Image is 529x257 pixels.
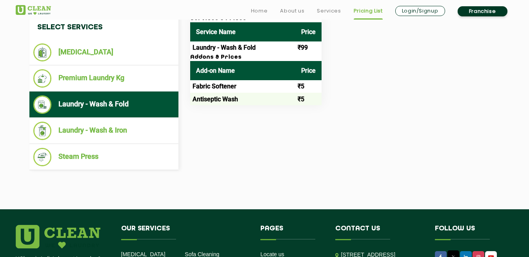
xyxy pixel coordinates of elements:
[295,41,322,54] td: ₹99
[295,61,322,80] th: Price
[354,6,383,16] a: Pricing List
[190,22,295,41] th: Service Name
[190,41,295,54] td: Laundry - Wash & Fold
[251,6,268,16] a: Home
[16,225,100,248] img: logo.png
[435,225,504,240] h4: Follow us
[260,225,324,240] h4: Pages
[16,5,51,15] img: UClean Laundry and Dry Cleaning
[33,95,175,114] li: Laundry - Wash & Fold
[190,61,295,80] th: Add-on Name
[335,225,423,240] h4: Contact us
[190,54,322,61] h3: Addons & Prices
[317,6,341,16] a: Services
[33,122,175,140] li: Laundry - Wash & Iron
[458,6,507,16] a: Franchise
[33,43,175,61] li: [MEDICAL_DATA]
[190,80,295,93] td: Fabric Softener
[33,148,175,166] li: Steam Press
[33,95,52,114] img: Laundry - Wash & Fold
[33,43,52,61] img: Dry Cleaning
[295,93,322,105] td: ₹5
[33,122,52,140] img: Laundry - Wash & Iron
[295,22,322,41] th: Price
[29,15,178,40] h4: Select Services
[190,93,295,105] td: Antiseptic Wash
[33,69,52,88] img: Premium Laundry Kg
[121,225,249,240] h4: Our Services
[395,6,445,16] a: Login/Signup
[33,69,175,88] li: Premium Laundry Kg
[280,6,304,16] a: About us
[295,80,322,93] td: ₹5
[33,148,52,166] img: Steam Press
